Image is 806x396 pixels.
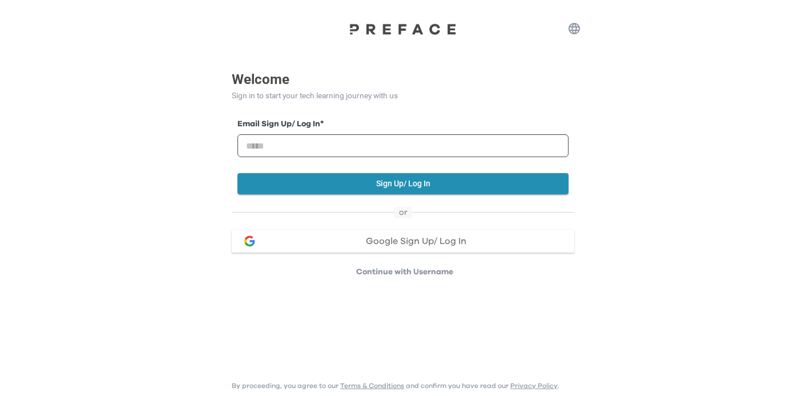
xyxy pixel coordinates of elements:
[243,234,256,248] img: google login
[235,266,574,278] p: Continue with Username
[340,382,404,389] a: Terms & Conditions
[366,237,466,246] span: Google Sign Up/ Log In
[394,207,412,218] span: or
[232,90,574,102] p: Sign in to start your tech learning journey with us
[510,382,558,389] a: Privacy Policy
[237,173,569,194] button: Sign Up/ Log In
[237,118,569,130] label: Email Sign Up/ Log In *
[232,381,559,390] p: By proceeding, you agree to our and confirm you have read our .
[232,230,574,253] button: google loginGoogle Sign Up/ Log In
[346,23,460,35] img: Preface Logo
[232,69,574,90] p: Welcome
